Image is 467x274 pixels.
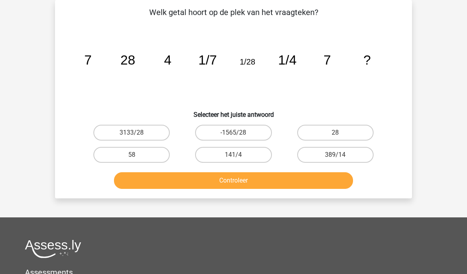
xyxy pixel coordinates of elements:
tspan: 1/4 [278,53,297,67]
tspan: ? [363,53,371,67]
tspan: 4 [164,53,171,67]
label: 28 [297,125,374,141]
label: 58 [93,147,170,163]
h6: Selecteer het juiste antwoord [68,105,399,118]
p: Welk getal hoort op de plek van het vraagteken? [68,6,399,18]
tspan: 1/28 [240,57,255,66]
label: 3133/28 [93,125,170,141]
label: 389/14 [297,147,374,163]
label: -1565/28 [195,125,271,141]
tspan: 7 [84,53,92,67]
tspan: 1/7 [198,53,217,67]
img: Assessly logo [25,240,81,258]
tspan: 7 [323,53,331,67]
tspan: 28 [120,53,135,67]
button: Controleer [114,172,353,189]
label: 141/4 [195,147,271,163]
